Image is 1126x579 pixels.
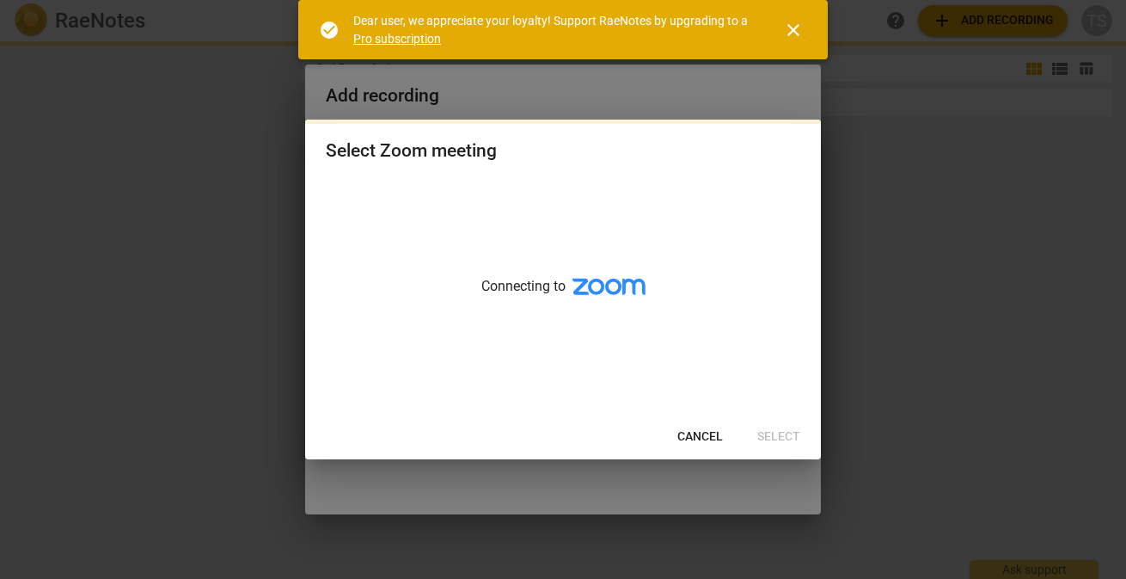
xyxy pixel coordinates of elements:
[353,12,752,47] div: Dear user, we appreciate your loyalty! Support RaeNotes by upgrading to a
[677,428,723,446] span: Cancel
[353,32,441,46] a: Pro subscription
[664,422,737,453] button: Cancel
[783,20,804,40] span: close
[326,140,497,162] div: Select Zoom meeting
[773,9,814,51] button: Close
[305,179,821,415] div: Connecting to
[319,20,340,40] span: check_circle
